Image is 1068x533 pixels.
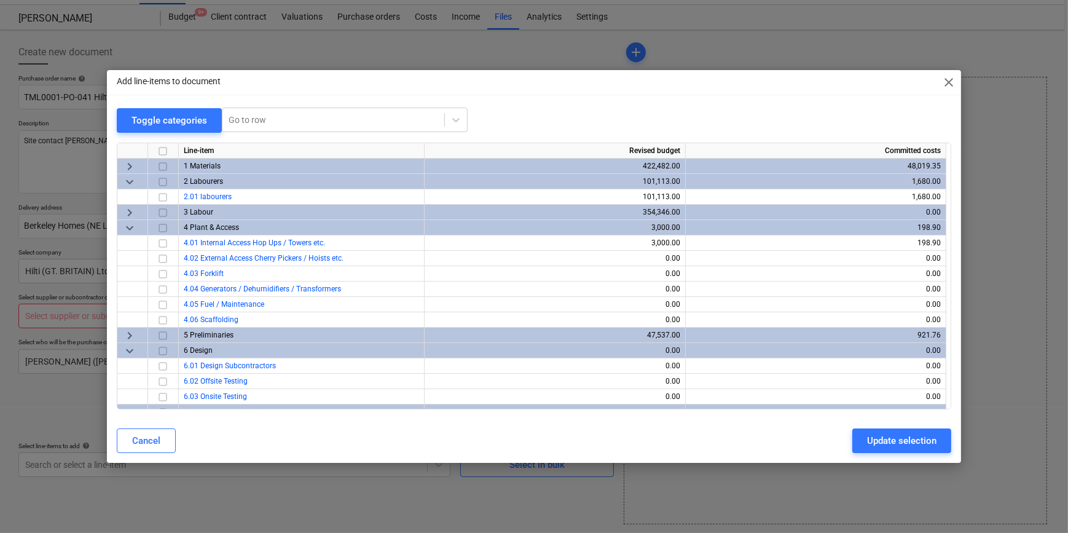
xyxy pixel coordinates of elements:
[430,405,680,420] div: 0.00
[425,143,686,159] div: Revised budget
[117,108,222,133] button: Toggle categories
[184,192,232,201] a: 2.01 labourers
[430,389,680,405] div: 0.00
[430,189,680,205] div: 101,113.00
[184,177,223,186] span: 2 Labourers
[117,428,176,453] button: Cancel
[179,143,425,159] div: Line-item
[691,343,941,358] div: 0.00
[852,428,951,453] button: Update selection
[184,223,239,232] span: 4 Plant & Access
[941,75,956,90] span: close
[184,408,283,416] span: 7 Overhead / Profit / Discount
[430,220,680,235] div: 3,000.00
[184,162,221,170] span: 1 Materials
[122,159,137,173] span: keyboard_arrow_right
[691,405,941,420] div: 0.00
[1007,474,1068,533] iframe: Chat Widget
[117,75,221,88] p: Add line-items to document
[430,205,680,220] div: 354,346.00
[122,405,137,419] span: keyboard_arrow_down
[430,282,680,297] div: 0.00
[691,266,941,282] div: 0.00
[691,282,941,297] div: 0.00
[430,297,680,312] div: 0.00
[686,143,946,159] div: Committed costs
[691,374,941,389] div: 0.00
[691,358,941,374] div: 0.00
[184,254,344,263] a: 4.02 External Access Cherry Pickers / Hoists etc.
[122,343,137,358] span: keyboard_arrow_down
[430,235,680,251] div: 3,000.00
[132,433,160,449] div: Cancel
[430,374,680,389] div: 0.00
[184,285,341,293] a: 4.04 Generators / Dehumidifiers / Transformers
[430,343,680,358] div: 0.00
[430,174,680,189] div: 101,113.00
[867,433,936,449] div: Update selection
[691,312,941,328] div: 0.00
[691,205,941,220] div: 0.00
[184,392,247,401] a: 6.03 Onsite Testing
[122,220,137,235] span: keyboard_arrow_down
[691,297,941,312] div: 0.00
[430,358,680,374] div: 0.00
[691,220,941,235] div: 198.90
[691,159,941,174] div: 48,019.35
[132,113,207,128] div: Toggle categories
[122,174,137,189] span: keyboard_arrow_down
[691,235,941,251] div: 198.90
[184,239,325,247] a: 4.01 Internal Access Hop Ups / Towers etc.
[691,251,941,266] div: 0.00
[184,269,224,278] a: 4.03 Forklift
[430,328,680,343] div: 47,537.00
[122,328,137,342] span: keyboard_arrow_right
[691,328,941,343] div: 921.76
[184,300,264,309] a: 4.05 Fuel / Maintenance
[430,266,680,282] div: 0.00
[184,361,276,370] a: 6.01 Design Subcontractors
[184,208,213,216] span: 3 Labour
[184,346,213,355] span: 6 Design
[184,331,234,339] span: 5 Preliminaries
[430,251,680,266] div: 0.00
[691,189,941,205] div: 1,680.00
[430,312,680,328] div: 0.00
[184,315,238,324] a: 4.06 Scaffolding
[691,174,941,189] div: 1,680.00
[691,389,941,405] div: 0.00
[184,377,248,385] a: 6.02 Offsite Testing
[430,159,680,174] div: 422,482.00
[122,205,137,219] span: keyboard_arrow_right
